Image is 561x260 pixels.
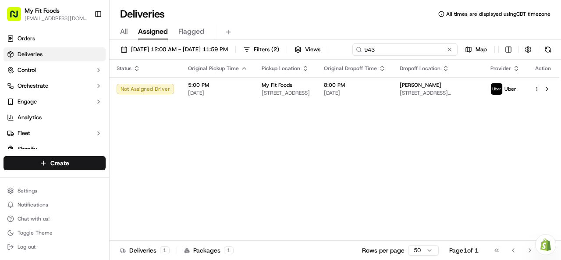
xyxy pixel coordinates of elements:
[18,145,37,153] span: Shopify
[254,46,279,53] span: Filters
[18,201,48,208] span: Notifications
[324,89,386,96] span: [DATE]
[4,32,106,46] a: Orders
[18,98,37,106] span: Engage
[400,65,440,72] span: Dropoff Location
[178,26,204,37] span: Flagged
[4,95,106,109] button: Engage
[18,243,36,250] span: Log out
[224,246,234,254] div: 1
[4,79,106,93] button: Orchestrate
[324,65,377,72] span: Original Dropoff Time
[4,156,106,170] button: Create
[461,43,491,56] button: Map
[262,89,310,96] span: [STREET_ADDRESS]
[184,246,234,255] div: Packages
[188,65,239,72] span: Original Pickup Time
[149,86,160,96] button: Start new chat
[18,82,48,90] span: Orchestrate
[87,148,106,155] span: Pylon
[449,246,479,255] div: Page 1 of 1
[239,43,283,56] button: Filters(2)
[50,159,69,167] span: Create
[4,4,91,25] button: My Fit Foods[EMAIL_ADDRESS][DOMAIN_NAME]
[74,128,81,135] div: 💻
[188,82,248,89] span: 5:00 PM
[120,26,128,37] span: All
[4,63,106,77] button: Control
[160,246,170,254] div: 1
[18,229,53,236] span: Toggle Theme
[542,43,554,56] button: Refresh
[4,199,106,211] button: Notifications
[4,47,106,61] a: Deliveries
[9,83,25,99] img: 1736555255976-a54dd68f-1ca7-489b-9aae-adbdc363a1c4
[9,8,26,26] img: Nash
[23,56,158,65] input: Got a question? Start typing here...
[117,65,131,72] span: Status
[4,185,106,197] button: Settings
[18,187,37,194] span: Settings
[490,65,511,72] span: Provider
[30,83,144,92] div: Start new chat
[25,15,87,22] button: [EMAIL_ADDRESS][DOMAIN_NAME]
[83,127,141,135] span: API Documentation
[62,148,106,155] a: Powered byPylon
[18,127,67,135] span: Knowledge Base
[9,35,160,49] p: Welcome 👋
[25,6,60,15] button: My Fit Foods
[446,11,550,18] span: All times are displayed using CDT timezone
[71,123,144,139] a: 💻API Documentation
[18,35,35,43] span: Orders
[491,83,502,95] img: uber-new-logo.jpeg
[4,227,106,239] button: Toggle Theme
[305,46,320,53] span: Views
[5,123,71,139] a: 📗Knowledge Base
[352,43,458,56] input: Type to search
[131,46,228,53] span: [DATE] 12:00 AM - [DATE] 11:59 PM
[476,46,487,53] span: Map
[4,110,106,125] a: Analytics
[362,246,405,255] p: Rows per page
[271,46,279,53] span: ( 2 )
[18,50,43,58] span: Deliveries
[18,129,30,137] span: Fleet
[138,26,168,37] span: Assigned
[18,114,42,121] span: Analytics
[120,7,165,21] h1: Deliveries
[4,241,106,253] button: Log out
[18,215,50,222] span: Chat with us!
[9,128,16,135] div: 📗
[262,82,292,89] span: My Fit Foods
[120,246,170,255] div: Deliveries
[400,89,476,96] span: [STREET_ADDRESS][PERSON_NAME]
[291,43,324,56] button: Views
[324,82,386,89] span: 8:00 PM
[262,65,300,72] span: Pickup Location
[188,89,248,96] span: [DATE]
[30,92,111,99] div: We're available if you need us!
[4,142,106,156] a: Shopify
[400,82,441,89] span: [PERSON_NAME]
[504,85,516,93] span: Uber
[18,66,36,74] span: Control
[117,43,232,56] button: [DATE] 12:00 AM - [DATE] 11:59 PM
[7,146,14,153] img: Shopify logo
[4,126,106,140] button: Fleet
[534,65,552,72] div: Action
[4,213,106,225] button: Chat with us!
